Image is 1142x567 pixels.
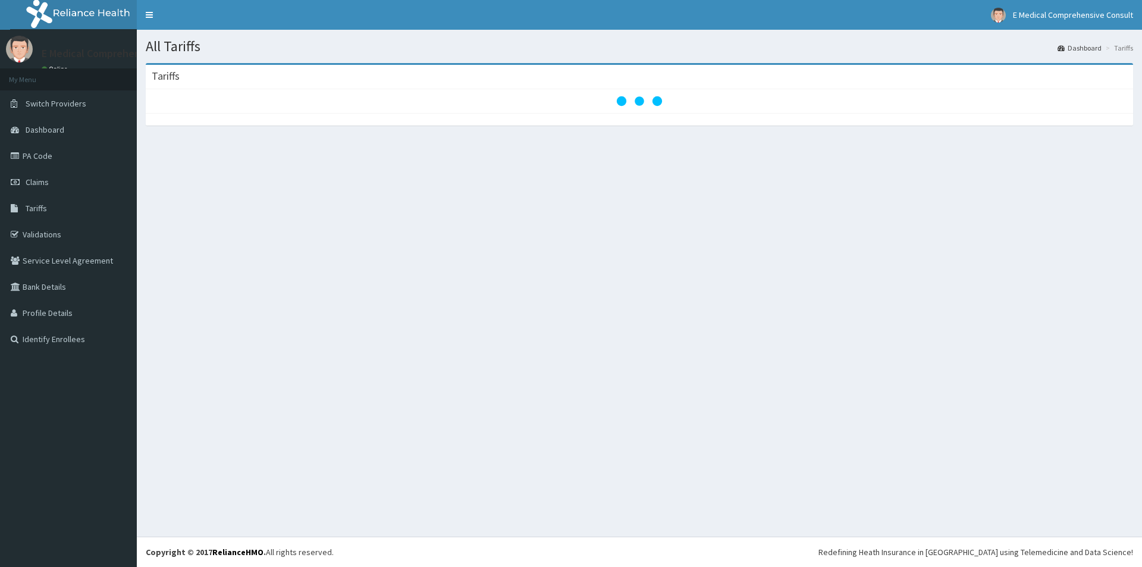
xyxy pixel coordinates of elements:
[146,547,266,557] strong: Copyright © 2017 .
[991,8,1006,23] img: User Image
[1013,10,1133,20] span: E Medical Comprehensive Consult
[26,203,47,214] span: Tariffs
[26,98,86,109] span: Switch Providers
[42,65,70,73] a: Online
[1058,43,1102,53] a: Dashboard
[26,124,64,135] span: Dashboard
[42,48,197,59] p: E Medical Comprehensive Consult
[26,177,49,187] span: Claims
[146,39,1133,54] h1: All Tariffs
[212,547,263,557] a: RelianceHMO
[616,77,663,125] svg: audio-loading
[1103,43,1133,53] li: Tariffs
[152,71,180,82] h3: Tariffs
[137,537,1142,567] footer: All rights reserved.
[818,546,1133,558] div: Redefining Heath Insurance in [GEOGRAPHIC_DATA] using Telemedicine and Data Science!
[6,36,33,62] img: User Image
